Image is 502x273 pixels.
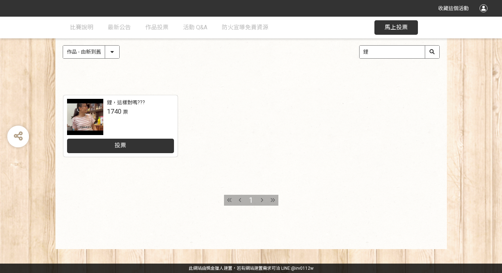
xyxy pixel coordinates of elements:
[374,20,418,35] button: 馬上投票
[291,266,314,271] a: @irv0112w
[360,46,439,58] input: 搜尋作品
[189,266,271,271] a: 此網站由獎金獵人建置，若有網站建置需求
[189,266,314,271] span: 可洽 LINE:
[107,108,121,115] span: 1740
[108,17,131,38] a: 最新公告
[222,24,268,31] span: 防火宣導免費資源
[249,196,253,205] span: 1
[70,24,93,31] span: 比賽說明
[108,24,131,31] span: 最新公告
[438,5,469,11] span: 收藏這個活動
[145,24,169,31] span: 作品投票
[183,17,207,38] a: 活動 Q&A
[222,17,268,38] a: 防火宣導免費資源
[145,17,169,38] a: 作品投票
[115,142,126,149] span: 投票
[183,24,207,31] span: 活動 Q&A
[107,99,145,106] div: 鋰，這樣對嗎???
[385,24,408,31] span: 馬上投票
[70,17,93,38] a: 比賽說明
[123,109,128,115] span: 票
[63,95,178,157] a: 鋰，這樣對嗎???1740票投票
[63,46,119,58] select: Sorting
